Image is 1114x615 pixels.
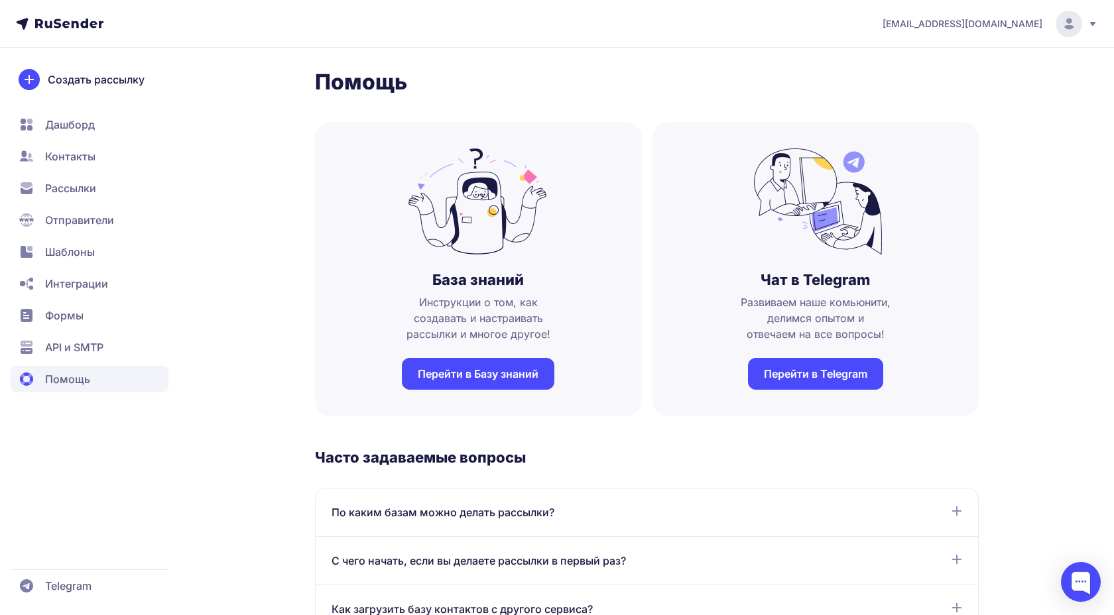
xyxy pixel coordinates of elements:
a: Перейти в Telegram [748,358,883,390]
span: С чего начать, если вы делаете рассылки в первый раз? [332,553,626,569]
h3: База знаний [432,270,524,289]
a: Перейти в Базу знаний [402,358,554,390]
span: Дашборд [45,117,95,133]
span: Шаблоны [45,244,95,260]
span: По каким базам можно делать рассылки? [332,504,554,520]
span: Интеграции [45,276,108,292]
span: Контакты [45,148,95,164]
span: Telegram [45,578,92,594]
span: Инструкции о том, как создавать и настраивать рассылки и многое другое! [382,294,574,342]
span: Развиваем наше комьюнити, делимся опытом и отвечаем на все вопросы! [719,294,912,342]
h3: Часто задаваемые вопросы [315,448,979,467]
img: no_photo [746,148,885,254]
span: Формы [45,307,84,323]
img: no_photo [408,148,548,254]
h3: Чат в Telegram [761,270,870,289]
span: Помощь [45,371,90,387]
a: Telegram [11,573,168,599]
span: Создать рассылку [48,72,145,87]
h1: Помощь [315,69,979,95]
span: Отправители [45,212,114,228]
span: Рассылки [45,180,96,196]
span: [EMAIL_ADDRESS][DOMAIN_NAME] [883,17,1042,30]
span: API и SMTP [45,339,103,355]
